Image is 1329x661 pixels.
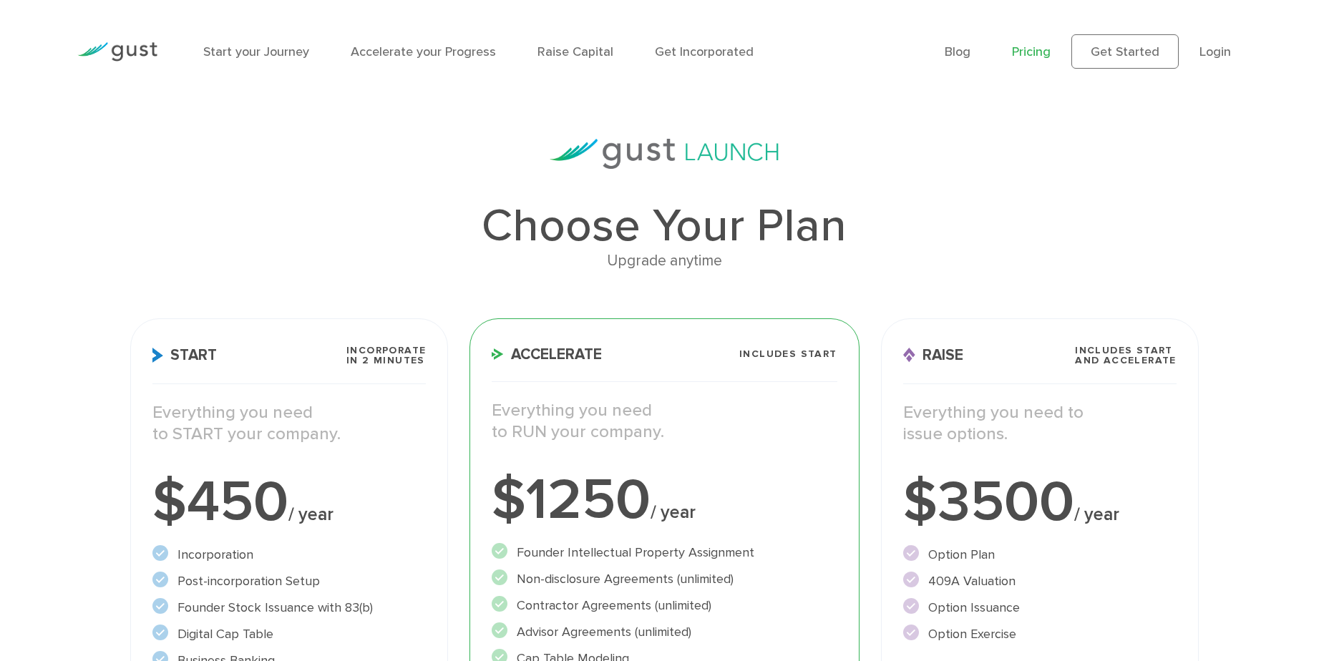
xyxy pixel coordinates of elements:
[1199,44,1231,59] a: Login
[492,471,837,529] div: $1250
[130,249,1199,273] div: Upgrade anytime
[1075,346,1177,366] span: Includes START and ACCELERATE
[152,348,163,363] img: Start Icon X2
[288,504,334,525] span: / year
[903,545,1177,564] li: Option Plan
[1012,44,1051,59] a: Pricing
[1071,34,1179,69] a: Get Started
[152,545,426,564] li: Incorporation
[492,400,837,443] p: Everything you need to RUN your company.
[492,347,602,362] span: Accelerate
[739,349,837,359] span: Includes START
[152,348,217,363] span: Start
[492,569,837,589] li: Non-disclosure Agreements (unlimited)
[903,348,915,363] img: Raise Icon
[152,474,426,531] div: $450
[903,348,963,363] span: Raise
[203,44,309,59] a: Start your Journey
[651,501,696,523] span: / year
[537,44,613,59] a: Raise Capital
[130,203,1199,249] h1: Choose Your Plan
[945,44,970,59] a: Blog
[903,474,1177,531] div: $3500
[903,625,1177,644] li: Option Exercise
[1074,504,1119,525] span: / year
[903,402,1177,445] p: Everything you need to issue options.
[492,596,837,615] li: Contractor Agreements (unlimited)
[655,44,754,59] a: Get Incorporated
[492,348,504,360] img: Accelerate Icon
[77,42,157,62] img: Gust Logo
[550,139,779,169] img: gust-launch-logos.svg
[346,346,426,366] span: Incorporate in 2 Minutes
[351,44,496,59] a: Accelerate your Progress
[903,572,1177,591] li: 409A Valuation
[152,572,426,591] li: Post-incorporation Setup
[152,598,426,617] li: Founder Stock Issuance with 83(b)
[492,543,837,562] li: Founder Intellectual Property Assignment
[152,402,426,445] p: Everything you need to START your company.
[152,625,426,644] li: Digital Cap Table
[903,598,1177,617] li: Option Issuance
[492,622,837,642] li: Advisor Agreements (unlimited)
